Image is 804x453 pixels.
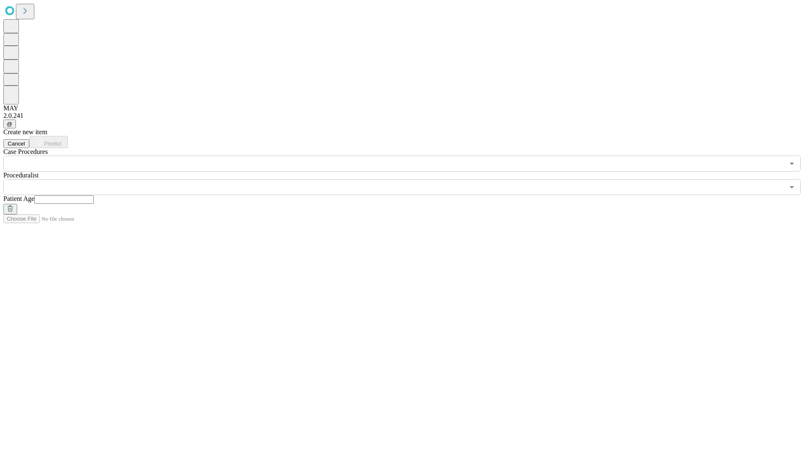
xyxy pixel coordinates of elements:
[3,139,29,148] button: Cancel
[3,120,16,128] button: @
[3,148,48,155] span: Scheduled Procedure
[786,181,798,193] button: Open
[786,158,798,169] button: Open
[3,112,801,120] div: 2.0.241
[44,141,61,147] span: Predict
[3,195,34,202] span: Patient Age
[7,121,13,127] span: @
[3,172,39,179] span: Proceduralist
[8,141,25,147] span: Cancel
[3,128,47,135] span: Create new item
[29,136,68,148] button: Predict
[3,104,801,112] div: MAY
